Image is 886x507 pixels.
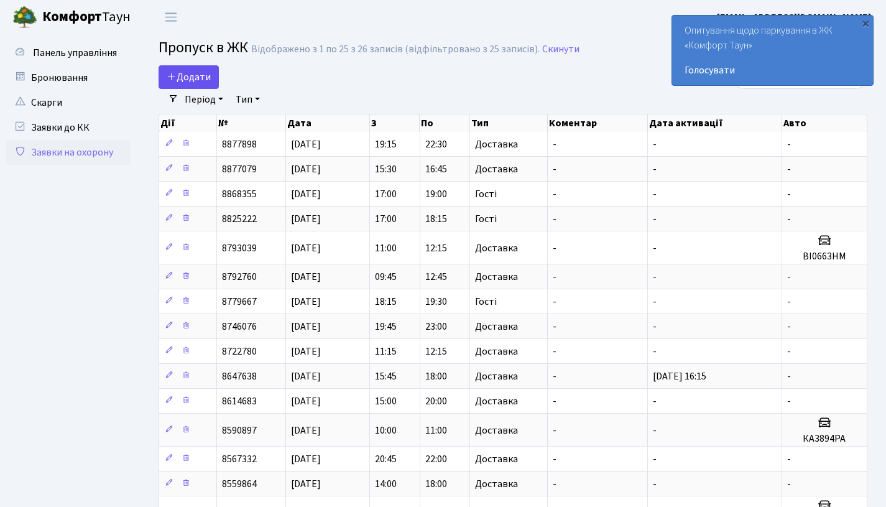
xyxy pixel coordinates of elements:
span: Доставка [475,164,518,174]
span: 15:30 [375,162,397,176]
span: Доставка [475,426,518,435]
span: 12:15 [425,241,447,255]
span: 8567332 [222,452,257,466]
a: Додати [159,65,219,89]
span: 22:30 [425,137,447,151]
span: - [787,295,791,309]
span: [DATE] [291,187,321,201]
span: Додати [167,70,211,84]
span: - [553,137,556,151]
span: - [787,320,791,333]
span: 12:15 [425,345,447,358]
span: - [653,212,657,226]
span: Доставка [475,454,518,464]
span: [DATE] [291,394,321,408]
span: 8559864 [222,477,257,491]
span: 17:00 [375,212,397,226]
span: 8792760 [222,270,257,284]
span: [DATE] [291,477,321,491]
b: Комфорт [42,7,102,27]
span: 15:00 [375,394,397,408]
span: [DATE] [291,424,321,437]
span: - [787,212,791,226]
span: [DATE] [291,212,321,226]
span: 20:00 [425,394,447,408]
th: Дата [286,114,370,132]
span: [DATE] [291,137,321,151]
a: [EMAIL_ADDRESS][DOMAIN_NAME] [717,10,871,25]
th: З [370,114,420,132]
span: Пропуск в ЖК [159,37,248,58]
span: - [553,370,556,383]
span: 18:15 [425,212,447,226]
span: 18:00 [425,370,447,383]
span: 17:00 [375,187,397,201]
span: 19:45 [375,320,397,333]
span: - [653,320,657,333]
span: 15:45 [375,370,397,383]
a: Період [180,89,228,110]
span: [DATE] [291,345,321,358]
span: - [653,424,657,437]
span: Гості [475,214,497,224]
span: - [553,295,556,309]
span: - [553,212,556,226]
span: - [787,187,791,201]
span: Доставка [475,139,518,149]
span: 14:00 [375,477,397,491]
div: Опитування щодо паркування в ЖК «Комфорт Таун» [672,16,873,85]
th: Коментар [548,114,647,132]
span: Панель управління [33,46,117,60]
span: 8793039 [222,241,257,255]
span: [DATE] [291,295,321,309]
span: - [553,424,556,437]
span: - [653,345,657,358]
span: - [653,187,657,201]
span: - [553,241,556,255]
div: × [859,17,872,29]
span: - [787,270,791,284]
span: 12:45 [425,270,447,284]
span: - [787,394,791,408]
span: 8722780 [222,345,257,358]
a: Заявки на охорону [6,140,131,165]
span: - [787,477,791,491]
span: - [653,270,657,284]
span: - [653,162,657,176]
span: - [787,137,791,151]
th: Авто [782,114,867,132]
span: 8877079 [222,162,257,176]
span: [DATE] [291,370,321,383]
span: - [787,452,791,466]
span: 8590897 [222,424,257,437]
span: - [553,320,556,333]
span: 11:00 [375,241,397,255]
th: По [420,114,470,132]
span: - [653,477,657,491]
span: - [553,270,556,284]
span: - [787,370,791,383]
a: Бронювання [6,65,131,90]
span: 8746076 [222,320,257,333]
span: - [653,137,657,151]
span: 10:00 [375,424,397,437]
span: Доставка [475,479,518,489]
span: 22:00 [425,452,447,466]
span: [DATE] [291,320,321,333]
span: 8614683 [222,394,257,408]
span: 8825222 [222,212,257,226]
span: - [653,295,657,309]
a: Тип [231,89,265,110]
span: 16:45 [425,162,447,176]
th: Дата активації [648,114,782,132]
a: Панель управління [6,40,131,65]
span: 20:45 [375,452,397,466]
img: logo.png [12,5,37,30]
span: 8877898 [222,137,257,151]
span: 8779667 [222,295,257,309]
span: [DATE] [291,162,321,176]
span: [DATE] [291,270,321,284]
a: Скинути [542,44,579,55]
span: - [553,477,556,491]
a: Голосувати [685,63,861,78]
